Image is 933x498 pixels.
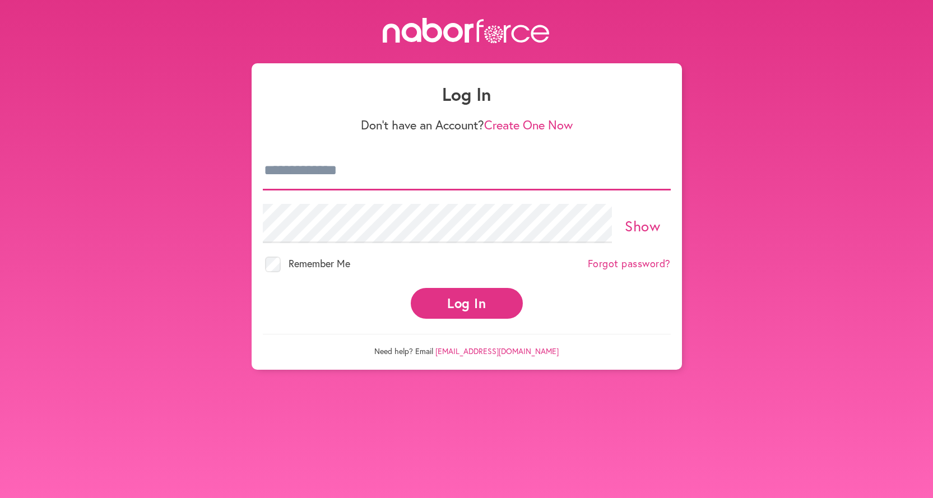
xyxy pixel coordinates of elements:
[484,117,573,133] a: Create One Now
[435,346,559,356] a: [EMAIL_ADDRESS][DOMAIN_NAME]
[263,334,671,356] p: Need help? Email
[263,83,671,105] h1: Log In
[411,288,523,319] button: Log In
[263,118,671,132] p: Don't have an Account?
[588,258,671,270] a: Forgot password?
[289,257,350,270] span: Remember Me
[625,216,660,235] a: Show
